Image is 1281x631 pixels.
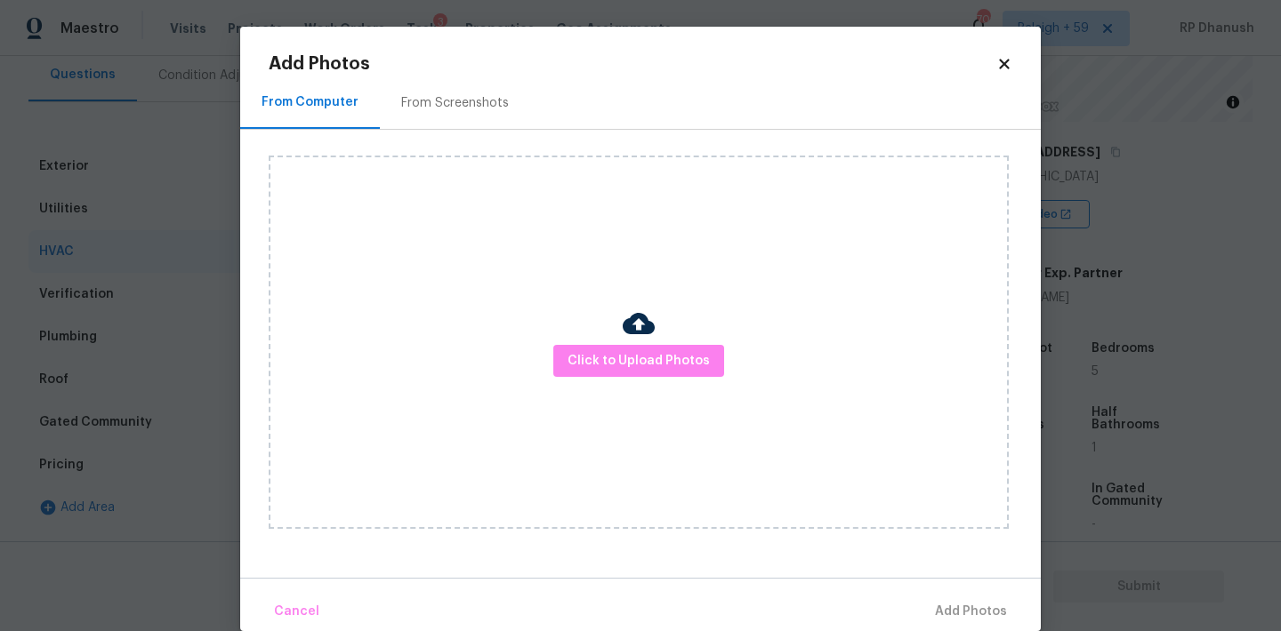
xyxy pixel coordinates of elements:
div: From Computer [262,93,359,111]
span: Cancel [274,601,319,623]
span: Click to Upload Photos [568,350,710,372]
button: Click to Upload Photos [553,345,724,378]
img: Cloud Upload Icon [623,308,655,339]
button: Cancel [267,593,326,631]
div: From Screenshots [401,94,509,112]
h2: Add Photos [269,55,996,73]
